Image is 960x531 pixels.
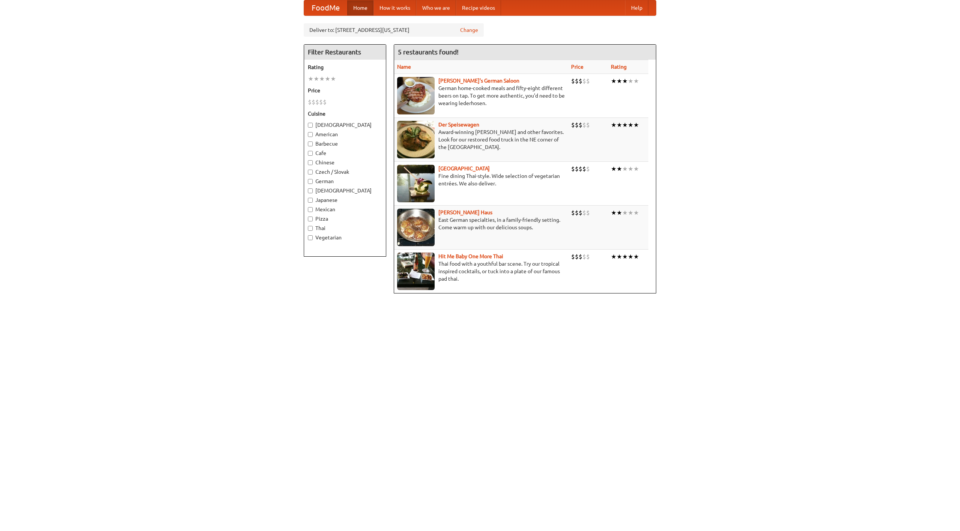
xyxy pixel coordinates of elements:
li: ★ [628,253,633,261]
li: ★ [308,75,313,83]
label: Czech / Slovak [308,168,382,176]
li: $ [575,209,579,217]
h5: Cuisine [308,110,382,117]
li: ★ [622,253,628,261]
li: $ [575,253,579,261]
img: speisewagen.jpg [397,121,435,158]
li: ★ [622,209,628,217]
li: ★ [616,165,622,173]
div: Deliver to: [STREET_ADDRESS][US_STATE] [304,23,484,37]
li: $ [579,165,582,173]
label: Pizza [308,215,382,223]
li: ★ [611,77,616,85]
li: ★ [616,253,622,261]
input: [DEMOGRAPHIC_DATA] [308,123,313,128]
input: Pizza [308,217,313,221]
input: Czech / Slovak [308,170,313,174]
li: ★ [622,165,628,173]
img: satay.jpg [397,165,435,202]
label: Barbecue [308,140,382,147]
li: ★ [616,77,622,85]
input: Barbecue [308,141,313,146]
input: Vegetarian [308,235,313,240]
label: German [308,178,382,185]
a: Rating [611,64,627,70]
li: $ [575,77,579,85]
li: $ [571,121,575,129]
li: ★ [633,209,639,217]
input: American [308,132,313,137]
li: $ [582,209,586,217]
label: [DEMOGRAPHIC_DATA] [308,121,382,129]
li: ★ [622,121,628,129]
input: Thai [308,226,313,231]
a: Change [460,26,478,34]
input: German [308,179,313,184]
a: How it works [373,0,416,15]
a: Recipe videos [456,0,501,15]
li: $ [586,77,590,85]
h4: Filter Restaurants [304,45,386,60]
li: $ [582,121,586,129]
li: ★ [622,77,628,85]
a: Who we are [416,0,456,15]
p: East German specialties, in a family-friendly setting. Come warm up with our delicious soups. [397,216,565,231]
label: Japanese [308,196,382,204]
a: [PERSON_NAME] Haus [438,209,492,215]
li: ★ [611,121,616,129]
li: $ [586,209,590,217]
li: $ [571,165,575,173]
label: Mexican [308,206,382,213]
label: Thai [308,224,382,232]
p: Award-winning [PERSON_NAME] and other favorites. Look for our restored food truck in the NE corne... [397,128,565,151]
input: Japanese [308,198,313,203]
a: Hit Me Baby One More Thai [438,253,503,259]
a: Der Speisewagen [438,122,479,128]
li: $ [586,253,590,261]
p: German home-cooked meals and fifty-eight different beers on tap. To get more authentic, you'd nee... [397,84,565,107]
li: $ [575,121,579,129]
li: ★ [330,75,336,83]
li: ★ [628,121,633,129]
li: $ [582,253,586,261]
li: $ [586,165,590,173]
li: ★ [616,209,622,217]
li: ★ [628,209,633,217]
li: ★ [313,75,319,83]
a: Home [347,0,373,15]
ng-pluralize: 5 restaurants found! [398,48,459,56]
label: [DEMOGRAPHIC_DATA] [308,187,382,194]
li: ★ [325,75,330,83]
li: ★ [616,121,622,129]
li: $ [579,209,582,217]
label: Cafe [308,149,382,157]
li: $ [579,253,582,261]
li: ★ [633,165,639,173]
a: Help [625,0,648,15]
li: $ [312,98,315,106]
li: ★ [611,209,616,217]
a: [GEOGRAPHIC_DATA] [438,165,490,171]
li: ★ [611,165,616,173]
li: ★ [628,165,633,173]
li: $ [308,98,312,106]
li: $ [582,165,586,173]
h5: Price [308,87,382,94]
label: Chinese [308,159,382,166]
li: $ [319,98,323,106]
b: [PERSON_NAME]'s German Saloon [438,78,519,84]
li: $ [571,209,575,217]
img: kohlhaus.jpg [397,209,435,246]
li: $ [571,77,575,85]
p: Thai food with a youthful bar scene. Try our tropical inspired cocktails, or tuck into a plate of... [397,260,565,283]
li: $ [571,253,575,261]
img: babythai.jpg [397,253,435,290]
a: FoodMe [304,0,347,15]
li: ★ [611,253,616,261]
p: Fine dining Thai-style. Wide selection of vegetarian entrées. We also deliver. [397,172,565,187]
li: $ [575,165,579,173]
